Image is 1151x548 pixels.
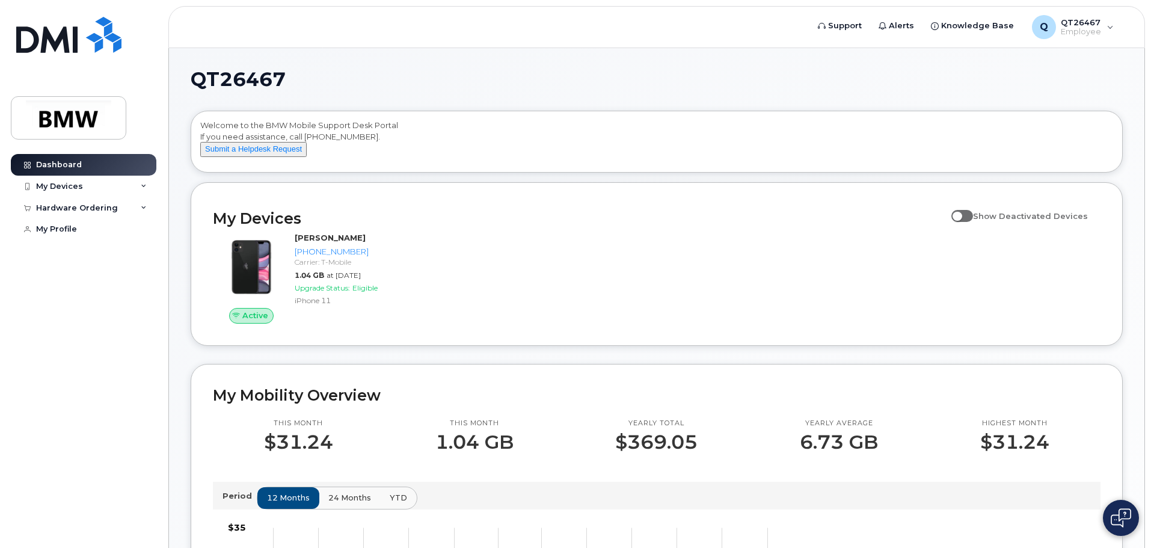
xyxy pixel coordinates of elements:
p: Yearly total [615,419,698,428]
a: Submit a Helpdesk Request [200,144,307,153]
span: 1.04 GB [295,271,324,280]
img: Open chat [1111,508,1131,528]
span: YTD [390,492,407,503]
button: Submit a Helpdesk Request [200,142,307,157]
p: $31.24 [980,431,1049,453]
strong: [PERSON_NAME] [295,233,366,242]
h2: My Mobility Overview [213,386,1100,404]
span: QT26467 [191,70,286,88]
p: This month [435,419,514,428]
h2: My Devices [213,209,945,227]
p: 1.04 GB [435,431,514,453]
p: $31.24 [264,431,333,453]
span: 24 months [328,492,371,503]
img: iPhone_11.jpg [223,238,280,296]
span: Upgrade Status: [295,283,350,292]
div: Carrier: T-Mobile [295,257,419,267]
a: Active[PERSON_NAME][PHONE_NUMBER]Carrier: T-Mobile1.04 GBat [DATE]Upgrade Status:EligibleiPhone 11 [213,232,424,324]
input: Show Deactivated Devices [951,205,961,214]
div: Welcome to the BMW Mobile Support Desk Portal If you need assistance, call [PHONE_NUMBER]. [200,120,1113,168]
p: 6.73 GB [800,431,878,453]
tspan: $35 [228,522,246,533]
span: Eligible [352,283,378,292]
div: iPhone 11 [295,295,419,306]
p: This month [264,419,333,428]
p: Highest month [980,419,1049,428]
span: Show Deactivated Devices [973,211,1088,221]
div: [PHONE_NUMBER] [295,246,419,257]
p: $369.05 [615,431,698,453]
p: Yearly average [800,419,878,428]
span: Active [242,310,268,321]
span: at [DATE] [327,271,361,280]
p: Period [223,490,257,502]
